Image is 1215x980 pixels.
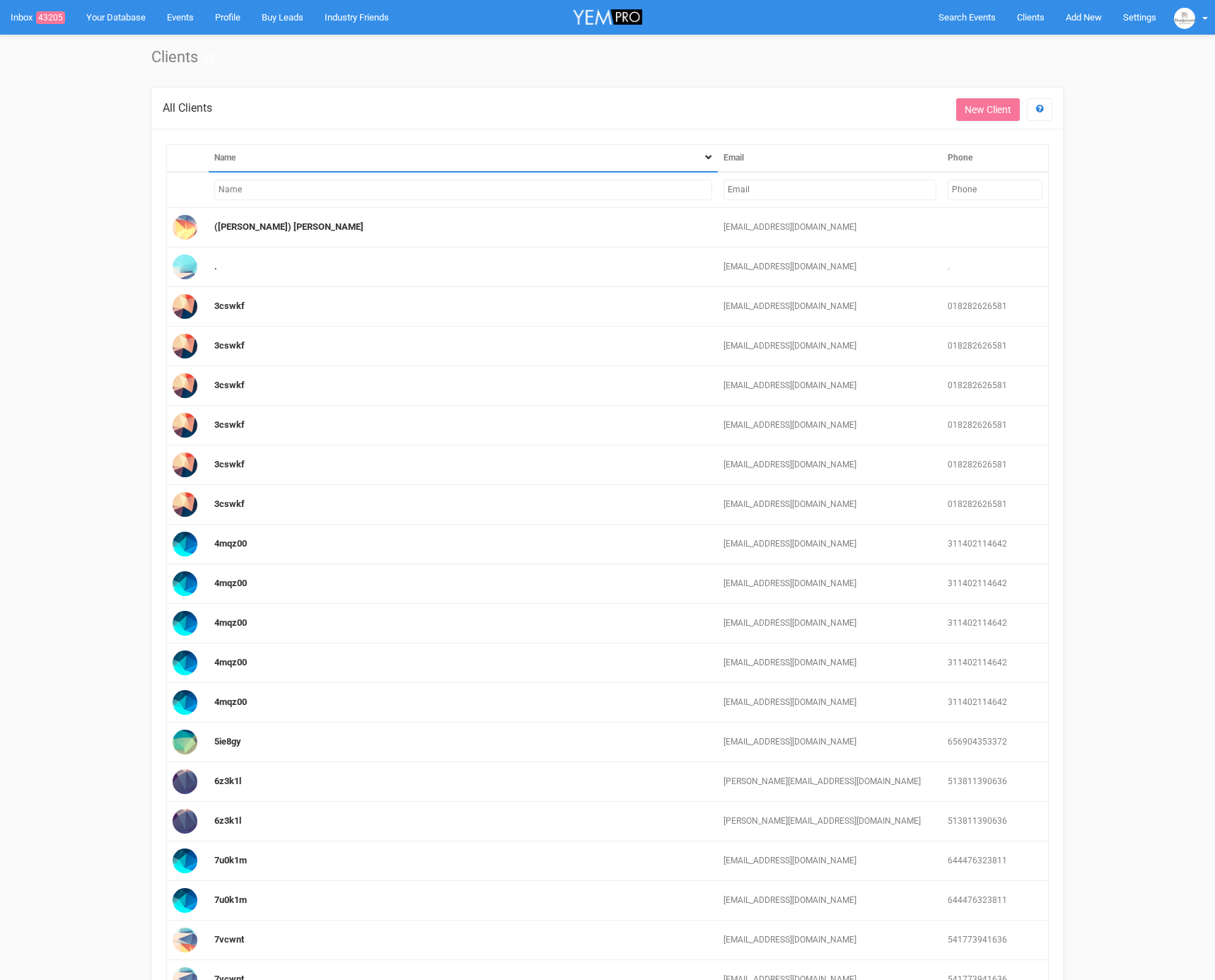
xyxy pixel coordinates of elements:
img: Profile Image [173,730,197,754]
td: [EMAIL_ADDRESS][DOMAIN_NAME] [718,723,942,762]
td: 311402114642 [942,604,1048,643]
img: Profile Image [173,413,197,438]
td: [EMAIL_ADDRESS][DOMAIN_NAME] [718,841,942,881]
td: [EMAIL_ADDRESS][DOMAIN_NAME] [718,525,942,564]
img: Profile Image [173,769,197,794]
td: . [942,247,1048,287]
a: 4mqz00 [214,657,247,667]
td: [EMAIL_ADDRESS][DOMAIN_NAME] [718,247,942,287]
a: 5ie8gy [214,736,241,747]
img: Profile Image [173,532,197,556]
a: 3cswkf [214,380,245,390]
td: [EMAIL_ADDRESS][DOMAIN_NAME] [718,485,942,525]
td: [EMAIL_ADDRESS][DOMAIN_NAME] [718,683,942,723]
span: Clients [1017,12,1045,23]
td: 541773941636 [942,921,1048,960]
input: Filter by Name [214,180,712,200]
a: 4mqz00 [214,696,247,707]
a: New Client [956,98,1020,121]
td: [EMAIL_ADDRESS][DOMAIN_NAME] [718,208,942,247]
span: Search Events [938,12,996,23]
td: [EMAIL_ADDRESS][DOMAIN_NAME] [718,366,942,406]
img: Profile Image [173,809,197,834]
img: Profile Image [173,928,197,952]
td: 644476323811 [942,881,1048,921]
td: 311402114642 [942,643,1048,683]
td: 311402114642 [942,564,1048,604]
a: 4mqz00 [214,617,247,628]
a: ([PERSON_NAME]) [PERSON_NAME] [214,221,364,232]
img: Profile Image [173,571,197,596]
td: [EMAIL_ADDRESS][DOMAIN_NAME] [718,604,942,643]
img: Profile Image [173,294,197,319]
img: Profile Image [173,373,197,398]
td: [PERSON_NAME][EMAIL_ADDRESS][DOMAIN_NAME] [718,762,942,802]
th: Email: activate to sort column ascending [718,144,942,172]
td: 018282626581 [942,366,1048,406]
h1: Clients [151,49,1064,66]
a: 3cswkf [214,419,245,430]
th: Name: activate to sort column descending [209,144,718,172]
img: Profile Image [173,492,197,517]
img: Profile Image [173,690,197,715]
td: 311402114642 [942,525,1048,564]
td: [PERSON_NAME][EMAIL_ADDRESS][DOMAIN_NAME] [718,802,942,841]
img: Profile Image [173,255,197,279]
td: [EMAIL_ADDRESS][DOMAIN_NAME] [718,921,942,960]
img: BGLogo.jpg [1174,8,1195,29]
img: Profile Image [173,215,197,240]
td: 018282626581 [942,485,1048,525]
td: [EMAIL_ADDRESS][DOMAIN_NAME] [718,327,942,366]
td: 311402114642 [942,683,1048,723]
img: Profile Image [173,888,197,913]
input: Filter by Phone [948,180,1042,200]
td: [EMAIL_ADDRESS][DOMAIN_NAME] [718,406,942,445]
img: Profile Image [173,651,197,675]
td: [EMAIL_ADDRESS][DOMAIN_NAME] [718,287,942,327]
a: 6z3k1l [214,776,241,786]
img: Profile Image [173,334,197,358]
img: Profile Image [173,611,197,636]
td: 644476323811 [942,841,1048,881]
a: 3cswkf [214,498,245,509]
td: [EMAIL_ADDRESS][DOMAIN_NAME] [718,445,942,485]
a: 7vcwnt [214,934,244,945]
a: . [214,261,217,272]
td: 513811390636 [942,802,1048,841]
span: 43205 [36,11,65,24]
td: [EMAIL_ADDRESS][DOMAIN_NAME] [718,881,942,921]
input: Filter by Email [723,180,936,200]
td: 018282626581 [942,327,1048,366]
td: 656904353372 [942,723,1048,762]
a: 7u0k1m [214,894,247,905]
img: Profile Image [173,453,197,477]
td: 513811390636 [942,762,1048,802]
a: 7u0k1m [214,855,247,865]
td: 018282626581 [942,406,1048,445]
a: 6z3k1l [214,815,241,826]
a: 4mqz00 [214,538,247,549]
th: Phone: activate to sort column ascending [942,144,1048,172]
a: 3cswkf [214,340,245,351]
a: 3cswkf [214,301,245,311]
td: [EMAIL_ADDRESS][DOMAIN_NAME] [718,564,942,604]
span: Add New [1066,12,1102,23]
td: [EMAIL_ADDRESS][DOMAIN_NAME] [718,643,942,683]
img: Profile Image [173,848,197,873]
a: 4mqz00 [214,578,247,588]
a: 3cswkf [214,459,245,469]
td: 018282626581 [942,445,1048,485]
span: All Clients [163,101,212,115]
td: 018282626581 [942,287,1048,327]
